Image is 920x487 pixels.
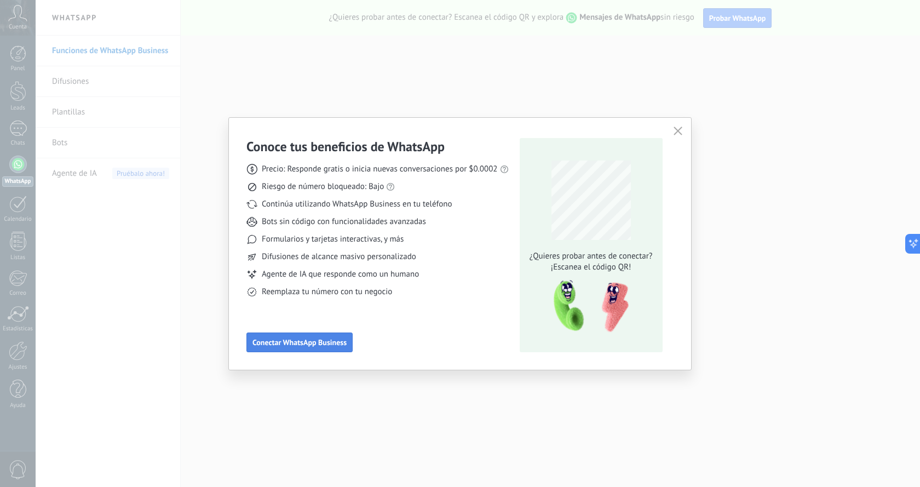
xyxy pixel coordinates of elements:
span: Conectar WhatsApp Business [252,339,347,346]
button: Conectar WhatsApp Business [246,333,353,352]
span: Bots sin código con funcionalidades avanzadas [262,216,426,227]
span: Difusiones de alcance masivo personalizado [262,251,416,262]
span: ¡Escanea el código QR! [526,262,656,273]
span: Riesgo de número bloqueado: Bajo [262,181,384,192]
span: Continúa utilizando WhatsApp Business en tu teléfono [262,199,452,210]
span: Precio: Responde gratis o inicia nuevas conversaciones por $0.0002 [262,164,498,175]
span: Agente de IA que responde como un humano [262,269,419,280]
img: qr-pic-1x.png [544,277,631,336]
span: ¿Quieres probar antes de conectar? [526,251,656,262]
span: Reemplaza tu número con tu negocio [262,287,392,297]
span: Formularios y tarjetas interactivas, y más [262,234,404,245]
h3: Conoce tus beneficios de WhatsApp [246,138,445,155]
